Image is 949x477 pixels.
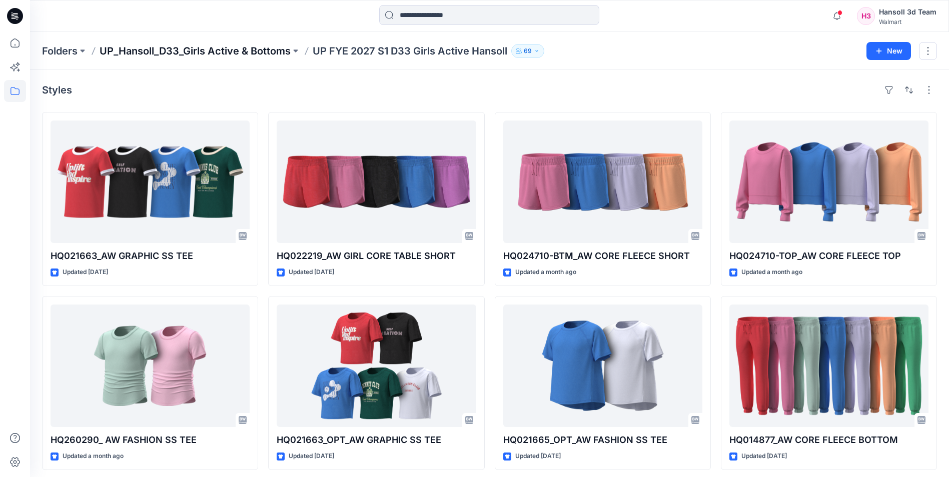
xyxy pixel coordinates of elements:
[503,433,702,447] p: HQ021665_OPT_AW FASHION SS TEE
[879,6,936,18] div: Hansoll 3d Team
[503,249,702,263] p: HQ024710-BTM_AW CORE FLEECE SHORT
[277,120,476,243] a: HQ022219_AW GIRL CORE TABLE SHORT
[51,304,250,427] a: HQ260290_ AW FASHION SS TEE
[277,433,476,447] p: HQ021663_OPT_AW GRAPHIC SS TEE
[42,84,72,96] h4: Styles
[503,304,702,427] a: HQ021665_OPT_AW FASHION SS TEE
[741,451,787,461] p: Updated [DATE]
[511,44,544,58] button: 69
[277,304,476,427] a: HQ021663_OPT_AW GRAPHIC SS TEE
[503,120,702,243] a: HQ024710-BTM_AW CORE FLEECE SHORT
[866,42,911,60] button: New
[100,44,291,58] a: UP_Hansoll_D33_Girls Active & Bottoms
[515,451,561,461] p: Updated [DATE]
[729,304,928,427] a: HQ014877_AW CORE FLEECE BOTTOM
[277,249,476,263] p: HQ022219_AW GIRL CORE TABLE SHORT
[51,120,250,243] a: HQ021663_AW GRAPHIC SS TEE
[857,7,875,25] div: H3
[879,18,936,25] div: Walmart
[524,45,532,56] p: 69
[42,44,78,58] a: Folders
[289,451,334,461] p: Updated [DATE]
[313,44,507,58] p: UP FYE 2027 S1 D33 Girls Active Hansoll
[63,451,124,461] p: Updated a month ago
[51,249,250,263] p: HQ021663_AW GRAPHIC SS TEE
[741,267,802,277] p: Updated a month ago
[289,267,334,277] p: Updated [DATE]
[729,249,928,263] p: HQ024710-TOP_AW CORE FLEECE TOP
[515,267,576,277] p: Updated a month ago
[729,433,928,447] p: HQ014877_AW CORE FLEECE BOTTOM
[63,267,108,277] p: Updated [DATE]
[51,433,250,447] p: HQ260290_ AW FASHION SS TEE
[729,120,928,243] a: HQ024710-TOP_AW CORE FLEECE TOP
